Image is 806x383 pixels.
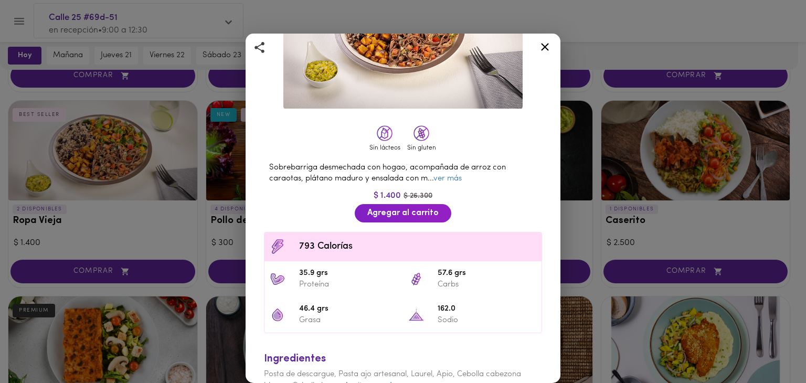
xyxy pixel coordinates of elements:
[408,271,424,287] img: 57.6 grs Carbs
[264,352,542,367] div: Ingredientes
[369,144,400,153] div: Sin lácteos
[299,315,398,326] p: Grasa
[404,192,432,200] span: $ 26.300
[299,303,398,315] span: 46.4 grs
[270,307,285,323] img: 46.4 grs Grasa
[745,322,796,373] iframe: Messagebird Livechat Widget
[433,175,462,183] a: ver más
[367,208,439,218] span: Agregar al carrito
[438,268,536,280] span: 57.6 grs
[438,279,536,290] p: Carbs
[299,268,398,280] span: 35.9 grs
[259,190,547,202] div: $ 1.400
[406,144,437,153] div: Sin gluten
[270,271,285,287] img: 35.9 grs Proteína
[413,125,429,141] img: glutenfree.png
[377,125,393,141] img: dairyfree.png
[299,279,398,290] p: Proteína
[438,303,536,315] span: 162.0
[355,204,451,222] button: Agregar al carrito
[408,307,424,323] img: 162.0 Sodio
[269,164,506,183] span: Sobrebarriga desmechada con hogao, acompañada de arroz con caraotas, plátano maduro y ensalada co...
[270,239,285,254] img: Contenido calórico
[299,240,536,254] span: 793 Calorías
[438,315,536,326] p: Sodio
